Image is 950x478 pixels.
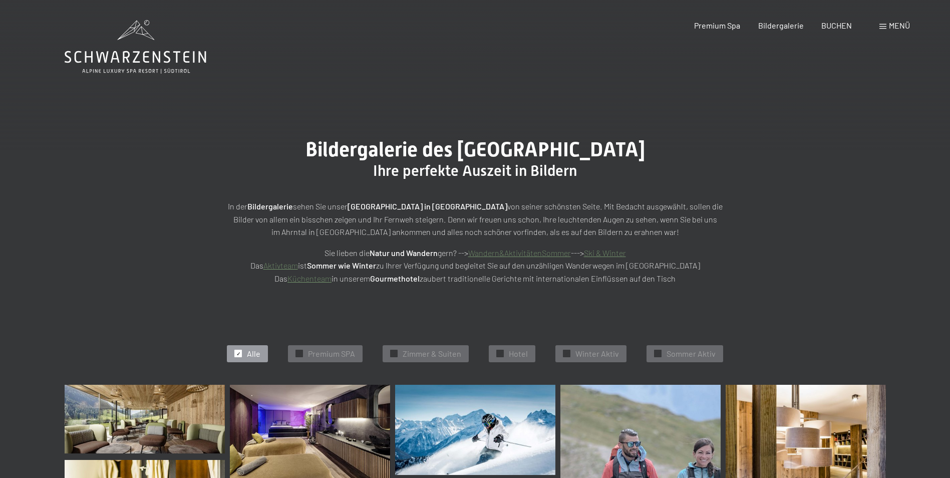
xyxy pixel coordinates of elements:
span: ✓ [656,350,660,357]
strong: Sommer wie Winter [307,261,376,270]
strong: Natur und Wandern [370,248,438,258]
span: Zimmer & Suiten [403,348,461,359]
span: ✓ [565,350,569,357]
img: Wellnesshotels - Lounge - Sitzplatz - Ahrntal [65,385,225,453]
p: In der sehen Sie unser von seiner schönsten Seite. Mit Bedacht ausgewählt, sollen die Bilder von ... [225,200,726,238]
strong: Bildergalerie [247,201,293,211]
a: Küchenteam [287,274,332,283]
strong: Gourmethotel [370,274,420,283]
a: Wandern&AktivitätenSommer [468,248,571,258]
span: ✓ [392,350,396,357]
strong: [GEOGRAPHIC_DATA] in [GEOGRAPHIC_DATA] [348,201,507,211]
a: Premium Spa [694,21,740,30]
span: Bildergalerie des [GEOGRAPHIC_DATA] [305,138,645,161]
span: Winter Aktiv [575,348,619,359]
span: ✓ [236,350,240,357]
span: Menü [889,21,910,30]
span: Ihre perfekte Auszeit in Bildern [373,162,577,179]
a: Aktivteam [263,261,298,270]
a: Bildergalerie [758,21,804,30]
span: Sommer Aktiv [667,348,716,359]
span: Premium SPA [308,348,355,359]
span: ✓ [297,350,301,357]
span: Alle [247,348,260,359]
span: Hotel [509,348,528,359]
p: Sie lieben die gern? --> ---> Das ist zu Ihrer Verfügung und begleitet Sie auf den unzähligen Wan... [225,247,726,285]
span: ✓ [498,350,502,357]
a: BUCHEN [821,21,852,30]
img: Bildergalerie [395,385,555,475]
a: Ski & Winter [584,248,626,258]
